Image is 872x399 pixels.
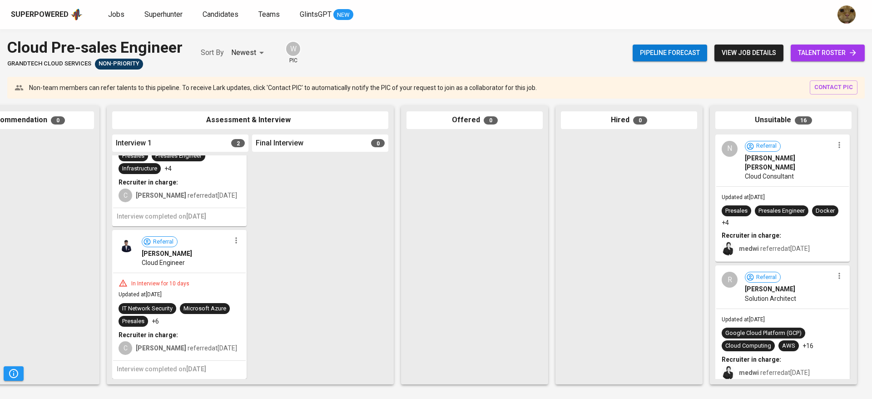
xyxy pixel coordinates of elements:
[128,280,193,288] div: In Interview for 10 days
[7,60,91,68] span: GrandTech Cloud Services
[95,59,143,70] div: Sufficient Talents in Pipeline
[715,111,852,129] div: Unsuitable
[640,47,700,59] span: Pipeline forecast
[745,172,794,181] span: Cloud Consultant
[633,116,647,125] span: 0
[203,9,240,20] a: Candidates
[722,218,729,227] p: +4
[484,116,498,125] span: 0
[203,10,238,19] span: Candidates
[122,304,173,313] div: IT Network Security
[117,212,242,222] h6: Interview completed on
[285,41,301,57] div: W
[739,369,810,376] span: referred at [DATE]
[810,80,857,95] button: contact pic
[119,179,178,186] b: Recruiter in charge:
[119,236,134,252] img: 9ced7ca183157b547fd9650c5a337354.png
[795,116,812,125] span: 16
[201,47,224,58] p: Sort By
[722,272,738,288] div: R
[739,245,810,252] span: referred at [DATE]
[149,238,177,246] span: Referral
[136,192,237,199] span: referred at [DATE]
[7,36,183,59] div: Cloud Pre-sales Engineer
[722,316,765,323] span: Updated at [DATE]
[745,154,833,172] span: [PERSON_NAME] [PERSON_NAME]
[837,5,856,24] img: ec6c0910-f960-4a00-a8f8-c5744e41279e.jpg
[300,9,353,20] a: GlintsGPT NEW
[116,138,152,149] span: Interview 1
[186,365,206,373] span: [DATE]
[136,344,237,352] span: referred at [DATE]
[803,341,813,350] p: +16
[722,47,776,59] span: view job details
[725,329,802,338] div: Google Cloud Platform (GCP)
[95,60,143,68] span: Non-Priority
[136,192,186,199] b: [PERSON_NAME]
[561,111,697,129] div: Hired
[142,249,192,258] span: [PERSON_NAME]
[142,258,185,267] span: Cloud Engineer
[155,152,202,160] div: Presales Engineer
[122,152,144,160] div: Presales
[136,344,186,352] b: [PERSON_NAME]
[722,356,781,363] b: Recruiter in charge:
[11,8,83,21] a: Superpoweredapp logo
[231,139,245,147] span: 2
[164,164,172,173] p: +4
[231,47,256,58] p: Newest
[144,10,183,19] span: Superhunter
[753,273,780,282] span: Referral
[117,364,242,374] h6: Interview completed on
[4,366,24,381] button: Pipeline Triggers
[406,111,543,129] div: Offered
[814,82,853,93] span: contact pic
[714,45,783,61] button: view job details
[119,291,162,298] span: Updated at [DATE]
[333,10,353,20] span: NEW
[51,116,65,125] span: 0
[782,342,795,350] div: AWS
[758,207,805,215] div: Presales Engineer
[11,10,69,20] div: Superpowered
[122,165,157,173] div: Infrastructure
[725,342,771,350] div: Cloud Computing
[722,232,781,239] b: Recruiter in charge:
[256,138,303,149] span: Final Interview
[183,304,226,313] div: Microsoft Azure
[745,284,795,294] span: [PERSON_NAME]
[791,45,865,61] a: talent roster
[112,111,388,129] div: Assessment & Interview
[722,242,735,255] img: medwi@glints.com
[633,45,707,61] button: Pipeline forecast
[739,245,759,252] b: medwi
[371,139,385,147] span: 0
[186,213,206,220] span: [DATE]
[258,10,280,19] span: Teams
[144,9,184,20] a: Superhunter
[739,369,759,376] b: medwi
[108,10,124,19] span: Jobs
[29,83,537,92] p: Non-team members can refer talents to this pipeline. To receive Lark updates, click 'Contact PIC'...
[108,9,126,20] a: Jobs
[152,317,159,326] p: +6
[258,9,282,20] a: Teams
[816,207,835,215] div: Docker
[722,194,765,200] span: Updated at [DATE]
[122,317,144,326] div: Presales
[119,189,132,202] div: C
[70,8,83,21] img: app logo
[725,207,748,215] div: Presales
[722,366,735,379] img: medwi@glints.com
[231,45,267,61] div: Newest
[285,41,301,65] div: pic
[722,141,738,157] div: N
[300,10,332,19] span: GlintsGPT
[798,47,857,59] span: talent roster
[753,142,780,150] span: Referral
[119,331,178,339] b: Recruiter in charge:
[119,341,132,355] div: C
[745,294,796,303] span: Solution Architect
